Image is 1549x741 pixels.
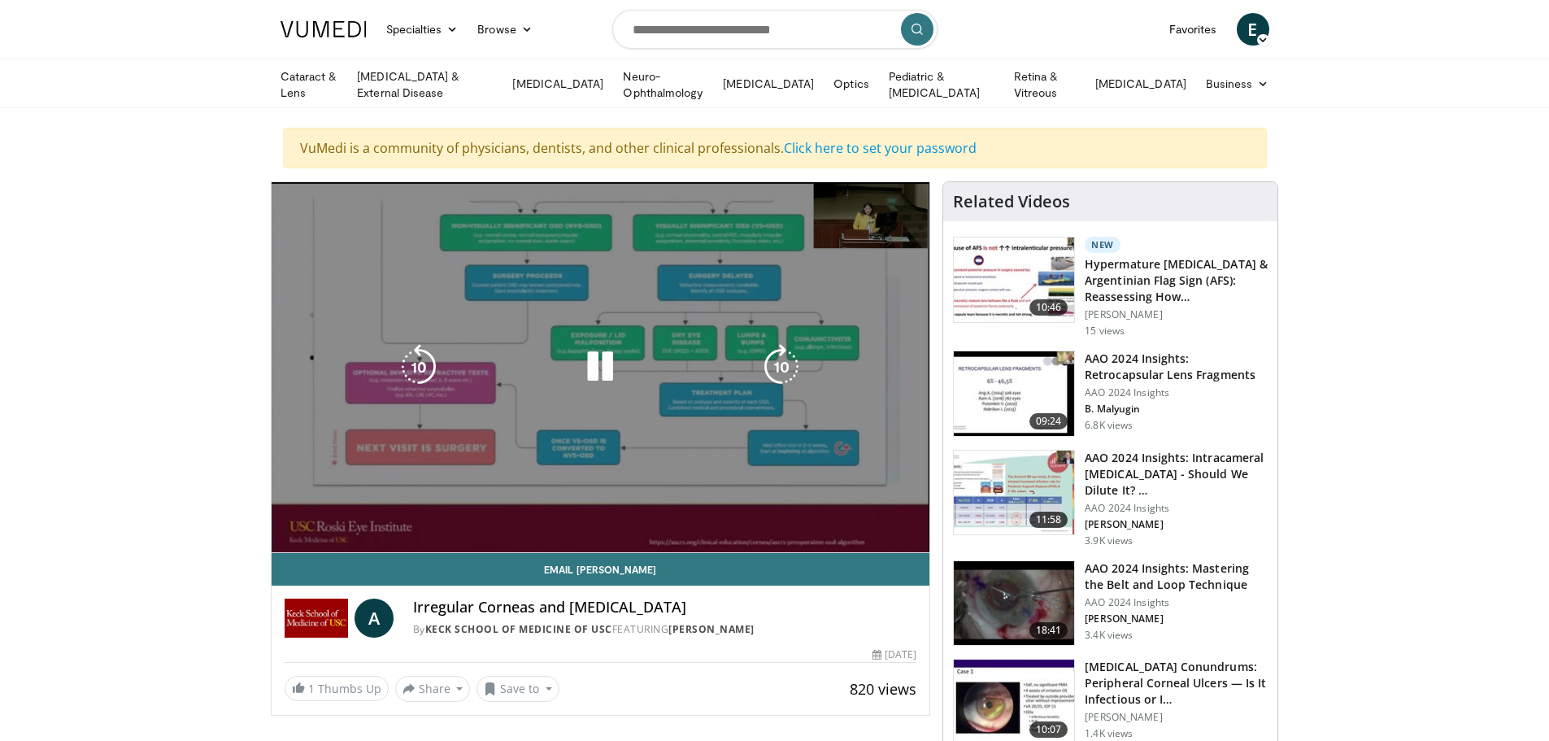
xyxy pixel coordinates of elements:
[954,561,1074,646] img: 22a3a3a3-03de-4b31-bd81-a17540334f4a.150x105_q85_crop-smart_upscale.jpg
[1085,727,1133,740] p: 1.4K views
[376,13,468,46] a: Specialties
[285,599,348,638] img: Keck School of Medicine of USC
[1085,450,1268,499] h3: AAO 2024 Insights: Intracameral [MEDICAL_DATA] - Should We Dilute It? …
[425,622,612,636] a: Keck School of Medicine of USC
[355,599,394,638] a: A
[413,622,917,637] div: By FEATURING
[872,647,916,662] div: [DATE]
[1029,413,1068,429] span: 09:24
[1085,659,1268,708] h3: [MEDICAL_DATA] Conundrums: Peripheral Corneal Ulcers — Is It Infectious or I…
[1004,68,1086,101] a: Retina & Vitreous
[1085,711,1268,724] p: [PERSON_NAME]
[395,676,471,702] button: Share
[954,238,1074,322] img: 40c8dcf9-ac14-45af-8571-bda4a5b229bd.150x105_q85_crop-smart_upscale.jpg
[281,21,367,37] img: VuMedi Logo
[784,139,977,157] a: Click here to set your password
[476,676,559,702] button: Save to
[1029,622,1068,639] span: 18:41
[824,68,878,100] a: Optics
[347,68,503,101] a: [MEDICAL_DATA] & External Disease
[1029,721,1068,738] span: 10:07
[1085,256,1268,305] h3: Hypermature [MEDICAL_DATA] & Argentinian Flag Sign (AFS): Reassessing How…
[1237,13,1269,46] a: E
[850,679,916,699] span: 820 views
[1085,403,1268,416] p: B. Malyugin
[713,68,824,100] a: [MEDICAL_DATA]
[1196,68,1279,100] a: Business
[468,13,542,46] a: Browse
[953,192,1070,211] h4: Related Videos
[308,681,315,696] span: 1
[1029,512,1068,528] span: 11:58
[954,451,1074,535] img: de733f49-b136-4bdc-9e00-4021288efeb7.150x105_q85_crop-smart_upscale.jpg
[613,68,713,101] a: Neuro-Ophthalmology
[272,182,930,553] video-js: Video Player
[1085,325,1125,338] p: 15 views
[1085,629,1133,642] p: 3.4K views
[879,68,1004,101] a: Pediatric & [MEDICAL_DATA]
[1085,612,1268,625] p: [PERSON_NAME]
[1085,419,1133,432] p: 6.8K views
[413,599,917,617] h4: Irregular Corneas and [MEDICAL_DATA]
[1085,502,1268,515] p: AAO 2024 Insights
[1085,308,1268,321] p: [PERSON_NAME]
[612,10,938,49] input: Search topics, interventions
[1085,518,1268,531] p: [PERSON_NAME]
[1085,560,1268,593] h3: AAO 2024 Insights: Mastering the Belt and Loop Technique
[503,68,613,100] a: [MEDICAL_DATA]
[272,553,930,586] a: Email [PERSON_NAME]
[1160,13,1227,46] a: Favorites
[285,676,389,701] a: 1 Thumbs Up
[668,622,755,636] a: [PERSON_NAME]
[271,68,348,101] a: Cataract & Lens
[283,128,1267,168] div: VuMedi is a community of physicians, dentists, and other clinical professionals.
[953,237,1268,338] a: 10:46 New Hypermature [MEDICAL_DATA] & Argentinian Flag Sign (AFS): Reassessing How… [PERSON_NAME...
[1085,351,1268,383] h3: AAO 2024 Insights: Retrocapsular Lens Fragments
[953,560,1268,647] a: 18:41 AAO 2024 Insights: Mastering the Belt and Loop Technique AAO 2024 Insights [PERSON_NAME] 3....
[953,450,1268,547] a: 11:58 AAO 2024 Insights: Intracameral [MEDICAL_DATA] - Should We Dilute It? … AAO 2024 Insights [...
[953,351,1268,437] a: 09:24 AAO 2024 Insights: Retrocapsular Lens Fragments AAO 2024 Insights B. Malyugin 6.8K views
[1029,299,1068,316] span: 10:46
[1085,596,1268,609] p: AAO 2024 Insights
[1085,534,1133,547] p: 3.9K views
[1085,386,1268,399] p: AAO 2024 Insights
[954,351,1074,436] img: 01f52a5c-6a53-4eb2-8a1d-dad0d168ea80.150x105_q85_crop-smart_upscale.jpg
[1086,68,1196,100] a: [MEDICAL_DATA]
[1085,237,1120,253] p: New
